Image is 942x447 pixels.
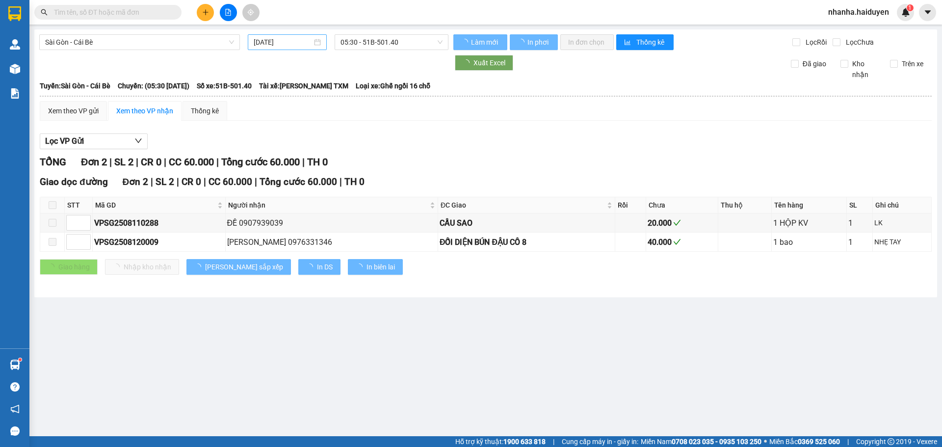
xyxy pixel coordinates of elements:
span: Lọc Chưa [842,37,875,48]
th: Thu hộ [718,197,772,213]
button: [PERSON_NAME] sắp xếp [186,259,291,275]
span: SL 2 [114,156,133,168]
span: ⚪️ [764,440,767,444]
span: TH 0 [307,156,328,168]
strong: 0369 525 060 [798,438,840,446]
button: plus [197,4,214,21]
th: STT [65,197,93,213]
span: CC 60.000 [209,176,252,187]
span: question-circle [10,382,20,392]
span: | [847,436,849,447]
span: CR 0 [182,176,201,187]
div: ĐỐI DIỆN BÚN ĐẬU CÔ 8 [440,236,613,248]
button: file-add [220,4,237,21]
span: Miền Bắc [769,436,840,447]
span: TH 0 [344,176,365,187]
span: | [204,176,206,187]
div: 20.000 [648,217,716,229]
span: | [109,156,112,168]
span: Người nhận [228,200,428,210]
div: ĐỀ 0907939039 [227,217,436,229]
span: Kho nhận [848,58,883,80]
span: down [134,137,142,145]
span: | [553,436,554,447]
th: Tên hàng [772,197,847,213]
th: Rồi [615,197,646,213]
strong: 1900 633 818 [503,438,546,446]
span: loading [194,263,205,270]
span: Loại xe: Ghế ngồi 16 chỗ [356,80,430,91]
span: ĐC Giao [441,200,605,210]
span: caret-down [923,8,932,17]
th: SL [847,197,873,213]
span: search [41,9,48,16]
span: Chuyến: (05:30 [DATE]) [118,80,189,91]
span: | [177,176,179,187]
span: Cung cấp máy in - giấy in: [562,436,638,447]
input: Tìm tên, số ĐT hoặc mã đơn [54,7,170,18]
span: CC 60.000 [169,156,214,168]
span: In biên lai [366,262,395,272]
div: NHẸ TAY [874,237,930,247]
button: In đơn chọn [560,34,614,50]
span: loading [306,263,317,270]
span: notification [10,404,20,414]
span: | [151,176,153,187]
button: caret-down [919,4,936,21]
button: In biên lai [348,259,403,275]
button: Lọc VP Gửi [40,133,148,149]
img: warehouse-icon [10,39,20,50]
span: Tổng cước 60.000 [221,156,300,168]
span: Tài xế: [PERSON_NAME] TXM [259,80,348,91]
span: | [136,156,138,168]
span: Miền Nam [641,436,761,447]
span: [PERSON_NAME] sắp xếp [205,262,283,272]
span: In phơi [527,37,550,48]
span: Đã giao [799,58,830,69]
span: In DS [317,262,333,272]
span: Giao dọc đường [40,176,108,187]
span: Số xe: 51B-501.40 [197,80,252,91]
div: VPSG2508120009 [94,236,224,248]
div: Thống kê [191,105,219,116]
img: icon-new-feature [901,8,910,17]
input: 12/08/2025 [254,37,312,48]
span: loading [356,263,366,270]
sup: 1 [907,4,914,11]
td: VPSG2508110288 [93,213,226,233]
span: nhanha.haiduyen [820,6,897,18]
span: TỔNG [40,156,66,168]
span: loading [463,59,473,66]
span: bar-chart [624,39,632,47]
sup: 1 [19,358,22,361]
span: check [673,238,681,246]
button: aim [242,4,260,21]
div: 1 [848,217,871,229]
button: Làm mới [453,34,507,50]
span: loading [461,39,470,46]
button: Giao hàng [40,259,98,275]
span: plus [202,9,209,16]
div: Xem theo VP nhận [116,105,173,116]
div: 1 bao [773,236,845,248]
button: Nhập kho nhận [105,259,179,275]
span: CR 0 [141,156,161,168]
span: file-add [225,9,232,16]
th: Chưa [646,197,718,213]
span: 1 [908,4,912,11]
span: Đơn 2 [123,176,149,187]
img: solution-icon [10,88,20,99]
span: Trên xe [898,58,927,69]
img: warehouse-icon [10,360,20,370]
span: copyright [888,438,894,445]
span: Mã GD [95,200,215,210]
span: | [216,156,219,168]
b: Tuyến: Sài Gòn - Cái Bè [40,82,110,90]
span: Làm mới [471,37,499,48]
th: Ghi chú [873,197,932,213]
span: SL 2 [156,176,174,187]
div: 40.000 [648,236,716,248]
span: check [673,219,681,227]
button: bar-chartThống kê [616,34,674,50]
td: VPSG2508120009 [93,233,226,252]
